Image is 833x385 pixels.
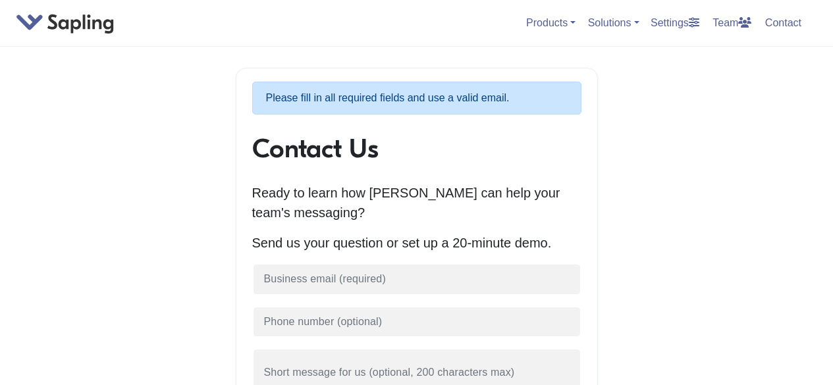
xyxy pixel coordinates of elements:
[588,17,639,28] a: Solutions
[707,12,757,34] a: Team
[252,263,581,295] input: Business email (required)
[252,133,581,165] h1: Contact Us
[252,183,581,222] p: Ready to learn how [PERSON_NAME] can help your team's messaging?
[252,233,581,253] p: Send us your question or set up a 20-minute demo.
[645,12,705,34] a: Settings
[252,82,581,115] p: Please fill in all required fields and use a valid email.
[760,12,807,34] a: Contact
[252,306,581,338] input: Phone number (optional)
[526,17,576,28] a: Products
